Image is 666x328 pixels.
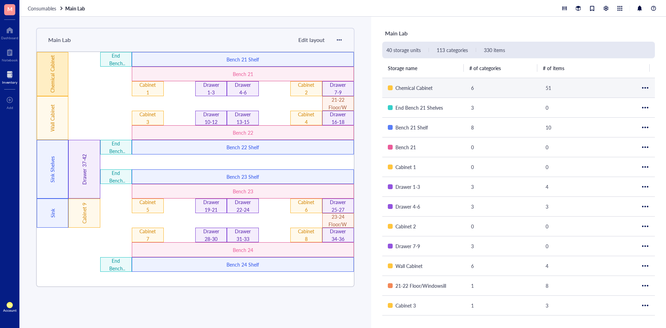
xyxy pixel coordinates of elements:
div: Bench 24 Shelf [177,261,309,268]
div: Drawer 31-33 [233,227,252,243]
div: 0 [546,242,641,250]
a: Inventory [2,69,17,84]
th: Storage name [382,58,464,78]
div: Drawer 16-18 [328,110,347,126]
div: Drawer 28-30 [202,227,221,243]
div: 3 [471,203,535,210]
div: Chemical Cabinet [49,46,57,102]
div: Cabinet 7 [138,227,157,243]
div: Drawer 25-27 [328,198,347,213]
div: 8 [471,124,535,131]
div: Bench 21 [395,143,416,151]
div: Drawer 4-6 [395,203,420,210]
a: Dashboard [1,25,18,40]
div: End Bench 21 Shelves [395,104,443,111]
div: Bench 23 Shelf [177,173,309,180]
div: 0 [546,163,641,171]
div: Bench 21 [177,70,309,78]
div: Drawer 37-42 [80,132,88,207]
div: Bench 23 [177,187,309,195]
span: EN [7,303,12,307]
div: Bench 24 [177,246,309,254]
div: 3 [471,183,535,191]
div: Cabinet 3 [395,302,416,309]
div: Drawer 1-3 [395,183,420,191]
div: Cabinet 8 [297,227,316,243]
a: Notebook [2,47,18,62]
a: Consumables [28,5,64,11]
div: End Bench 24 Shelves [107,257,126,272]
div: Sink Shelves [49,132,57,207]
div: 6 [471,262,535,270]
div: 6 [471,84,535,92]
div: Account [3,308,17,312]
div: Dashboard [1,36,18,40]
div: 23-24 Floor/Windowsill [328,213,347,228]
div: 3 [471,242,535,250]
div: Cabinet 4 [297,110,316,126]
div: Drawer 7-9 [328,81,347,96]
div: Cabinet 6 [297,198,316,213]
div: Drawer 22-24 [233,198,252,213]
div: Cabinet 1 [138,81,157,96]
div: Cabinet 3 [138,110,157,126]
div: 21-22 Floor/Windowsill [328,96,347,111]
div: Drawer 7-9 [395,242,420,250]
div: Bench 22 Shelf [177,143,309,151]
div: Wall Cabinet [395,262,422,270]
th: # of categories [464,58,537,78]
div: End Bench 23 Shelves [107,169,126,184]
div: 0 [471,143,535,151]
div: Drawer 13-15 [233,110,252,126]
div: 1 [471,302,535,309]
span: Edit layout [298,36,325,44]
div: Drawer 1-3 [202,81,221,96]
div: 0 [546,104,641,111]
div: 3 [546,203,641,210]
div: End Bench 22 Shelves [107,140,126,155]
div: Wall Cabinet [49,90,57,146]
div: 8 [546,282,641,289]
div: 1 [471,282,535,289]
div: Bench 22 [177,129,309,136]
div: End Bench 21 Shelves [107,52,126,67]
div: Sink [49,194,57,232]
div: 40 storage units [386,46,421,54]
div: 0 [546,222,641,230]
span: Main Lab [385,29,408,37]
div: Notebook [2,58,18,62]
div: Cabinet 2 [297,81,316,96]
span: Consumables [28,5,56,12]
div: Cabinet 1 [395,163,416,171]
div: Drawer 19-21 [202,198,221,213]
div: Drawer 4-6 [233,81,252,96]
div: 0 [471,222,535,230]
div: 113 categories [437,46,468,54]
div: Chemical Cabinet [395,84,433,92]
div: Add [7,106,13,110]
span: M [7,5,12,13]
th: # of items [537,58,650,78]
div: Drawer 10-12 [202,110,221,126]
div: Cabinet 9 [80,194,88,232]
div: 21-22 Floor/Windowsill [395,282,446,289]
div: Cabinet 2 [395,222,416,230]
div: Cabinet 5 [138,198,157,213]
div: 51 [546,84,641,92]
div: Drawer 34-36 [328,227,347,243]
a: Main Lab [65,5,86,11]
div: Inventory [2,80,17,84]
div: Bench 21 Shelf [177,56,309,63]
div: Bench 21 Shelf [395,124,428,131]
div: 330 items [484,46,505,54]
div: 4 [546,183,641,191]
div: 3 [546,302,641,309]
div: 4 [546,262,641,270]
div: 0 [471,163,535,171]
div: Main Lab [45,34,74,46]
div: 10 [546,124,641,131]
div: 3 [471,104,535,111]
div: 0 [546,143,641,151]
